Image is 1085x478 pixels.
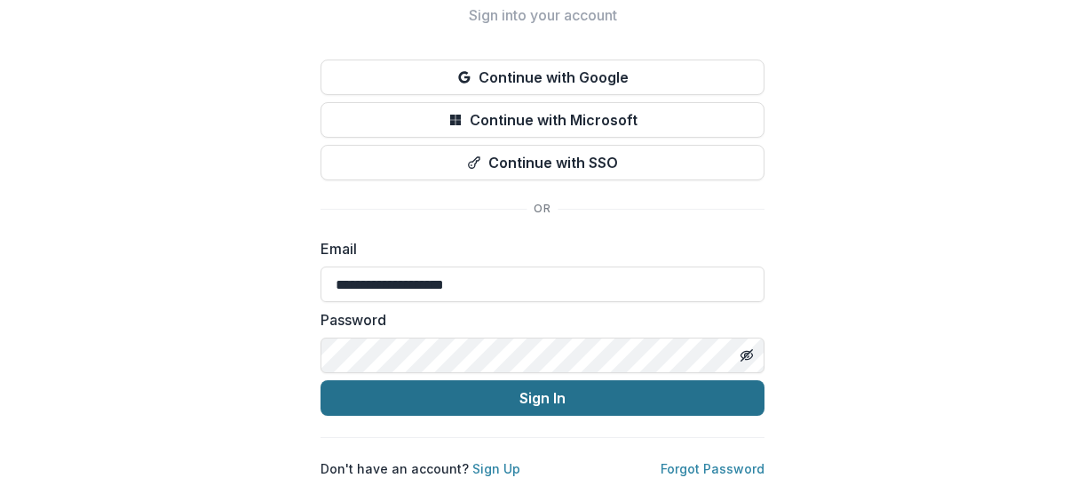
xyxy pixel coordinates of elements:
[661,461,764,476] a: Forgot Password
[321,238,754,259] label: Email
[321,7,764,24] h2: Sign into your account
[321,459,520,478] p: Don't have an account?
[321,102,764,138] button: Continue with Microsoft
[321,145,764,180] button: Continue with SSO
[321,60,764,95] button: Continue with Google
[472,461,520,476] a: Sign Up
[321,309,754,331] label: Password
[321,380,764,416] button: Sign In
[733,341,761,370] button: Toggle password visibility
